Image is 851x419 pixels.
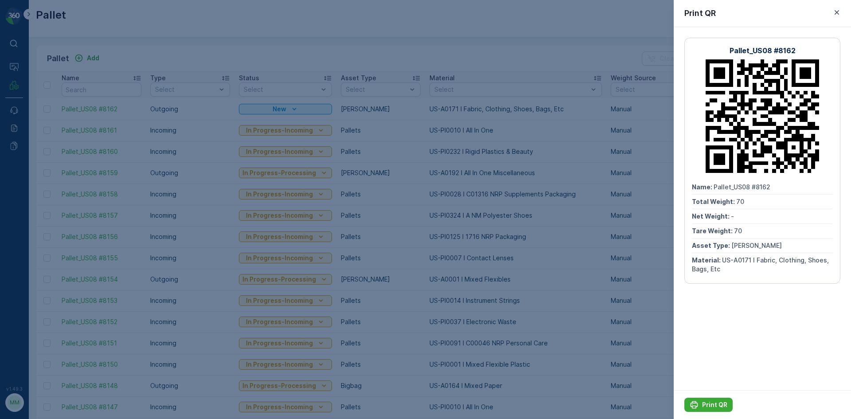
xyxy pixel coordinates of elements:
[692,256,722,264] span: Material :
[692,242,731,249] span: Asset Type :
[38,219,175,226] span: US-A0171 I Fabric, Clothing, Shoes, Bags, Etc
[8,160,52,168] span: Total Weight :
[714,183,770,191] span: Pallet_US08 #8162
[47,175,50,182] span: -
[731,242,782,249] span: [PERSON_NAME]
[684,7,716,20] p: Print QR
[29,145,86,153] span: Pallet_US08 #8162
[8,175,47,182] span: Net Weight :
[692,198,736,205] span: Total Weight :
[692,227,734,235] span: Tare Weight :
[736,198,744,205] span: 70
[50,189,58,197] span: 70
[692,256,829,273] span: US-A0171 I Fabric, Clothing, Shoes, Bags, Etc
[692,183,714,191] span: Name :
[702,400,727,409] p: Print QR
[8,145,29,153] span: Name :
[52,160,60,168] span: 70
[730,45,796,56] p: Pallet_US08 #8162
[392,8,458,18] p: Pallet_US08 #8162
[47,204,98,211] span: [PERSON_NAME]
[731,212,734,220] span: -
[8,204,47,211] span: Asset Type :
[8,219,38,226] span: Material :
[684,398,733,412] button: Print QR
[692,212,731,220] span: Net Weight :
[8,189,50,197] span: Tare Weight :
[734,227,742,235] span: 70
